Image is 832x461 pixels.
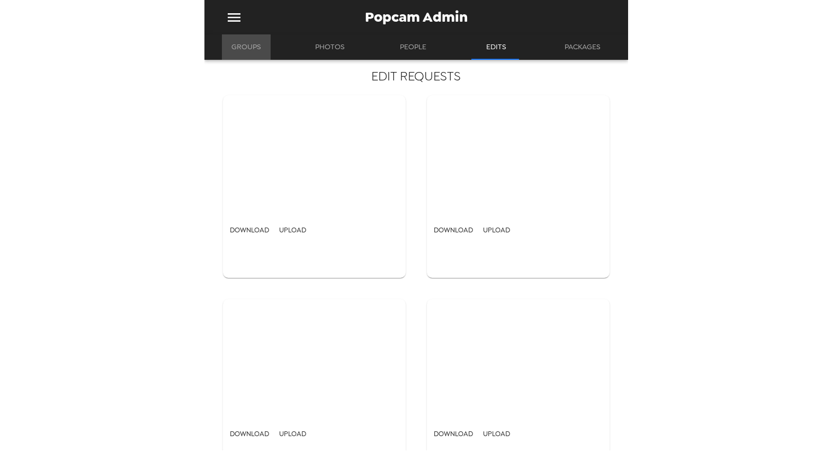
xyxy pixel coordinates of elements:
[227,222,272,239] a: Download
[431,222,476,239] a: Download
[227,426,272,442] a: Download
[431,426,476,442] a: Download
[365,10,468,24] span: Popcam Admin
[306,34,354,60] button: Photos
[223,95,406,201] div: Edit Request
[480,222,514,239] button: Upload
[555,34,610,60] button: Packages
[427,299,610,405] div: Edit Request
[276,426,310,442] button: Upload
[276,222,310,239] button: Upload
[480,426,514,442] button: Upload
[212,68,620,85] h5: EDIT REQUESTS
[427,95,610,201] div: Edit Request
[223,299,406,405] div: Edit Request
[389,34,437,60] button: People
[222,34,271,60] button: Groups
[472,34,520,60] button: Edits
